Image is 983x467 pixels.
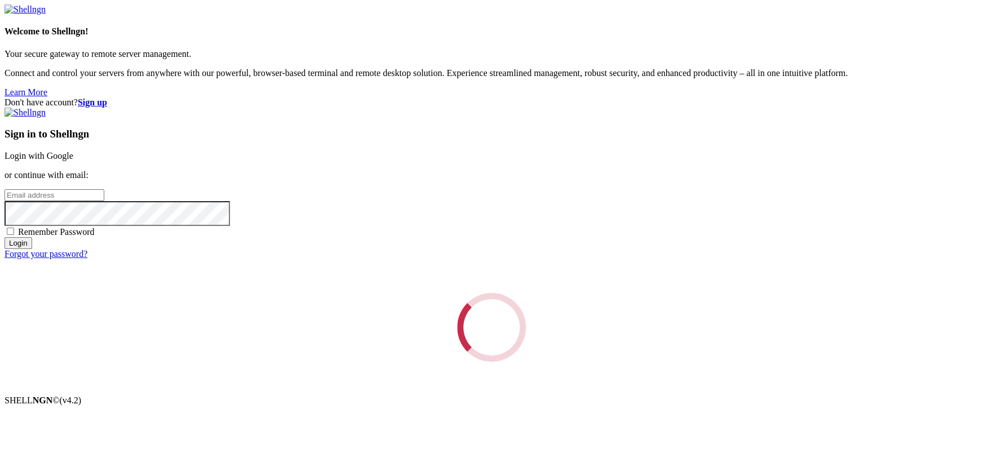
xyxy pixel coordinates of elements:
[5,128,978,140] h3: Sign in to Shellngn
[5,87,47,97] a: Learn More
[5,108,46,118] img: Shellngn
[5,237,32,249] input: Login
[5,395,81,405] span: SHELL ©
[5,97,978,108] div: Don't have account?
[5,26,978,37] h4: Welcome to Shellngn!
[5,189,104,201] input: Email address
[5,5,46,15] img: Shellngn
[7,228,14,235] input: Remember Password
[78,97,107,107] a: Sign up
[60,395,82,405] span: 4.2.0
[5,151,73,161] a: Login with Google
[33,395,53,405] b: NGN
[454,290,529,364] div: Loading...
[5,249,87,259] a: Forgot your password?
[5,68,978,78] p: Connect and control your servers from anywhere with our powerful, browser-based terminal and remo...
[5,49,978,59] p: Your secure gateway to remote server management.
[5,170,978,180] p: or continue with email:
[18,227,95,237] span: Remember Password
